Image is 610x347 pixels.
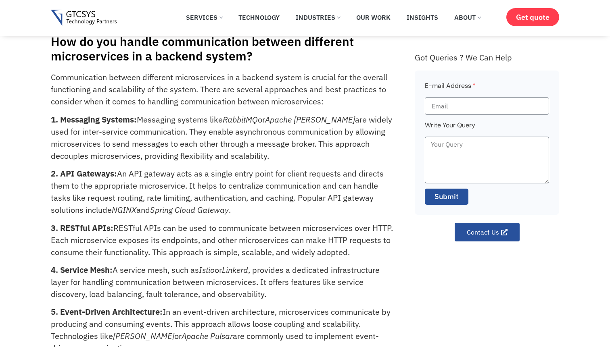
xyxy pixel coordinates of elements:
[51,10,117,26] img: Gtcsys logo
[51,264,113,275] strong: 4. Service Mesh:
[150,204,229,215] em: Spring Cloud Gateway
[223,114,258,125] em: RabbitMQ
[51,168,117,179] strong: 2. API Gateways:
[51,222,397,258] p: RESTful APIs can be used to communicate between microservices over HTTP. Each microservice expose...
[51,114,397,162] p: Messaging systems like or are widely used for inter-service communication. They enable asynchrono...
[425,97,549,115] input: Email
[435,191,459,202] span: Submit
[265,114,355,125] em: Apache [PERSON_NAME]
[182,330,233,341] em: Apache Pulsar
[401,8,444,26] a: Insights
[222,264,248,275] em: Linkerd
[415,52,559,62] div: Got Queries ? We Can Help
[51,306,163,317] strong: 5. Event-Driven Architecture:
[516,13,549,21] span: Get quote
[425,81,476,97] label: E-mail Address
[51,264,397,300] p: A service mesh, such as or , provides a dedicated infrastructure layer for handling communication...
[112,204,136,215] em: NGINX
[51,71,397,108] p: Communication between different microservices in a backend system is crucial for the overall func...
[51,168,397,216] p: An API gateway acts as a single entry point for client requests and directs them to the appropria...
[113,330,174,341] em: [PERSON_NAME]
[350,8,397,26] a: Our Work
[425,81,549,210] form: Faq Form
[199,264,215,275] em: Istio
[290,8,346,26] a: Industries
[425,189,468,205] button: Submit
[455,223,520,241] a: Contact Us
[506,8,559,26] a: Get quote
[51,34,407,63] h1: How do you handle communication between different microservices in a backend system?
[51,222,113,233] strong: 3. RESTful APIs:
[51,114,137,125] strong: 1. Messaging Systems:
[232,8,286,26] a: Technology
[448,8,487,26] a: About
[425,120,475,137] label: Write Your Query
[180,8,228,26] a: Services
[467,229,499,235] span: Contact Us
